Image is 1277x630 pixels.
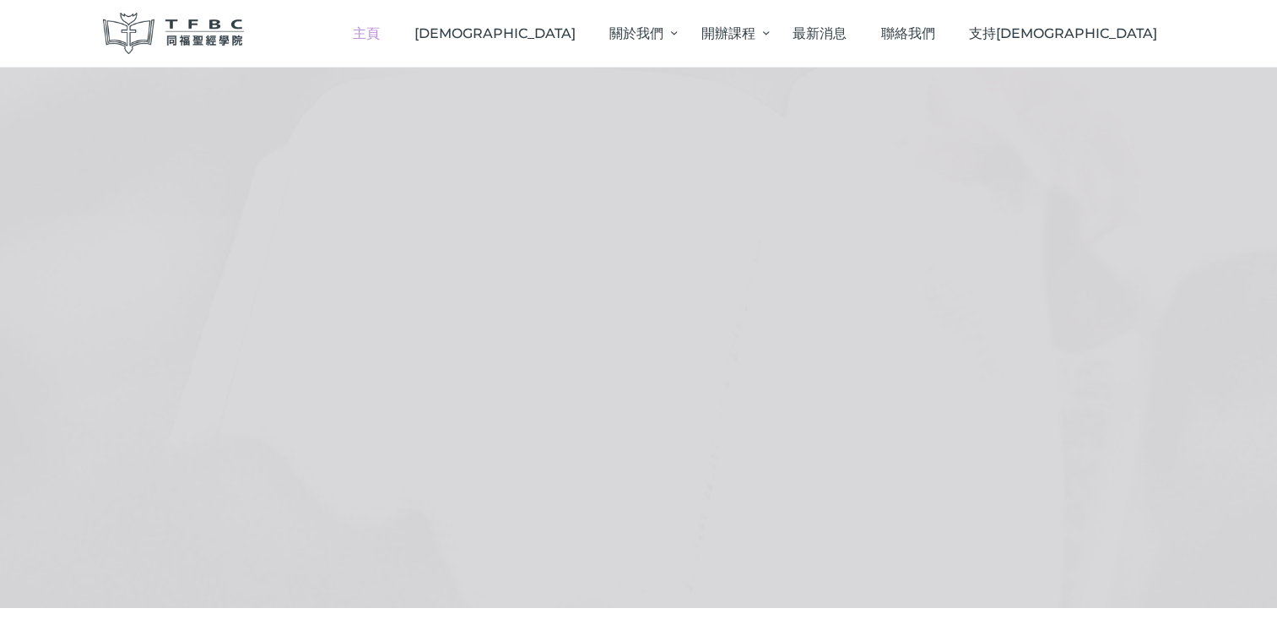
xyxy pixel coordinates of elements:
span: 聯絡我們 [881,25,935,41]
a: 支持[DEMOGRAPHIC_DATA] [952,8,1175,58]
img: 同福聖經學院 TFBC [103,13,245,54]
span: 最新消息 [793,25,847,41]
span: 主頁 [353,25,380,41]
a: 開辦課程 [684,8,775,58]
span: 開辦課程 [701,25,755,41]
a: 主頁 [336,8,398,58]
a: 最新消息 [776,8,864,58]
span: 支持[DEMOGRAPHIC_DATA] [969,25,1157,41]
span: 關於我們 [609,25,663,41]
a: [DEMOGRAPHIC_DATA] [397,8,593,58]
a: 關於我們 [593,8,684,58]
a: 聯絡我們 [863,8,952,58]
span: [DEMOGRAPHIC_DATA] [414,25,576,41]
